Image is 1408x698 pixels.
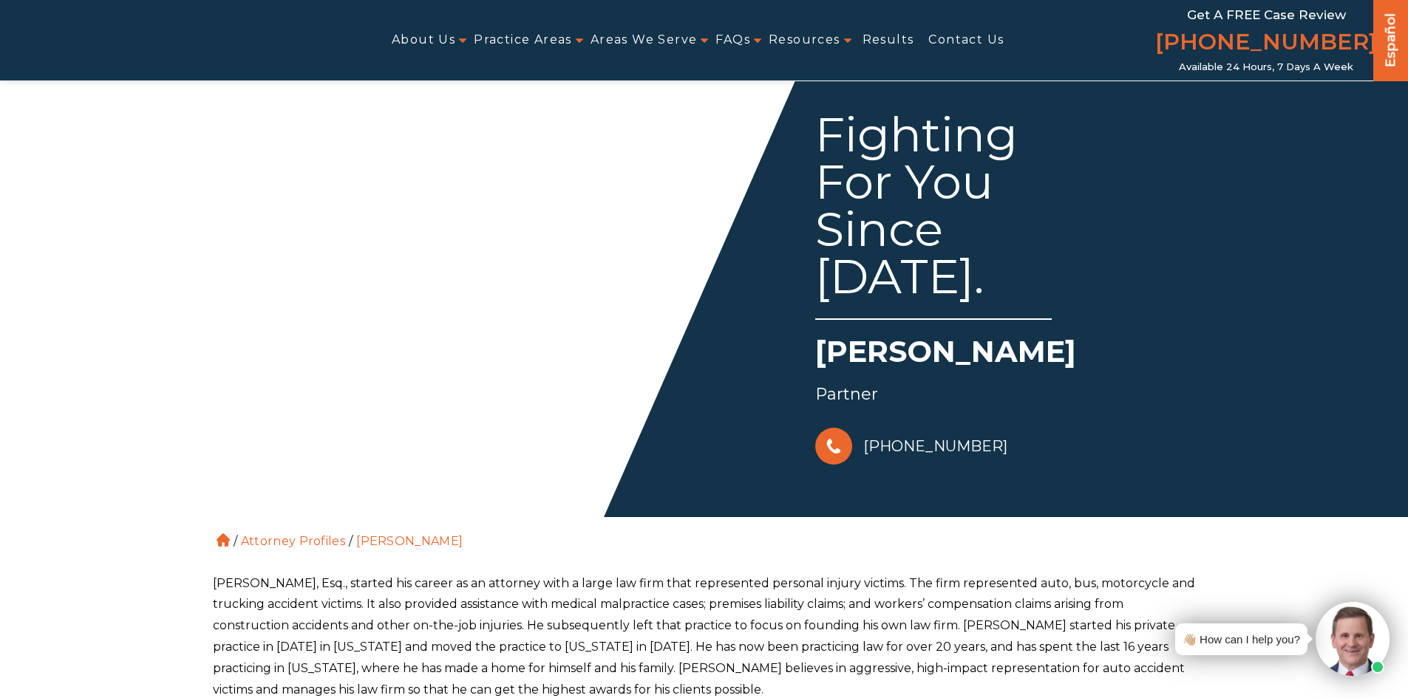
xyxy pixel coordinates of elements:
[217,533,230,547] a: Home
[815,424,1007,468] a: [PHONE_NUMBER]
[591,24,698,57] a: Areas We Serve
[815,331,1198,380] h1: [PERSON_NAME]
[863,24,914,57] a: Results
[474,24,572,57] a: Practice Areas
[202,74,645,517] img: Herbert Auger
[9,23,240,58] img: Auger & Auger Accident and Injury Lawyers Logo
[715,24,750,57] a: FAQs
[769,24,840,57] a: Resources
[815,380,1198,409] div: Partner
[1179,61,1353,73] span: Available 24 Hours, 7 Days a Week
[1155,26,1377,61] a: [PHONE_NUMBER]
[928,24,1004,57] a: Contact Us
[392,24,455,57] a: About Us
[1183,629,1300,649] div: 👋🏼 How can I help you?
[1187,7,1346,22] span: Get a FREE Case Review
[815,111,1052,320] div: Fighting For You Since [DATE].
[241,534,345,548] a: Attorney Profiles
[1316,602,1390,676] img: Intaker widget Avatar
[353,534,466,548] li: [PERSON_NAME]
[213,517,1196,551] ol: / /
